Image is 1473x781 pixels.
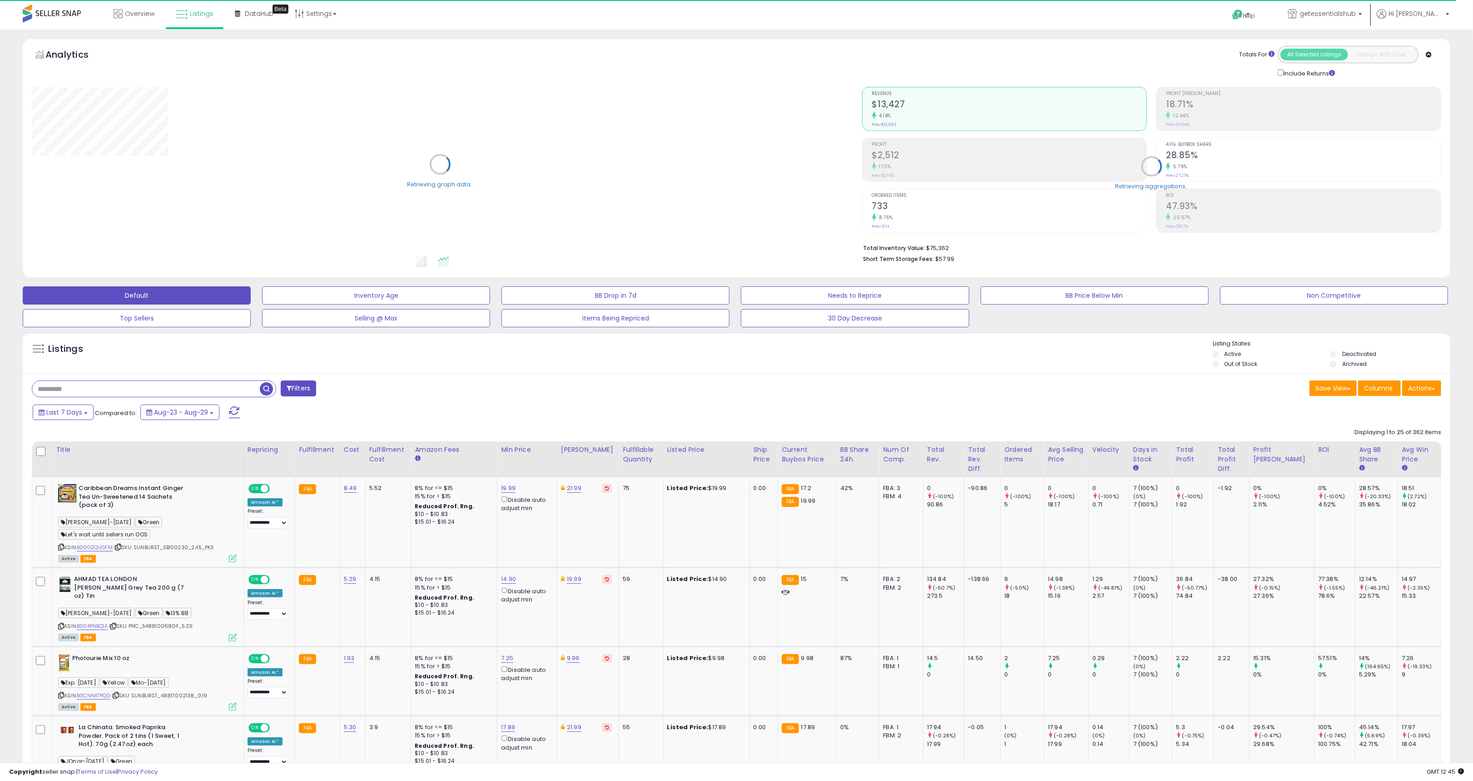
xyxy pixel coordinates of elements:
small: (-100%) [1182,493,1203,500]
button: Non Competitive [1220,286,1448,305]
div: 7% [840,575,873,583]
span: 17.2 [801,484,812,492]
small: (-50.77%) [1182,584,1207,591]
small: (0%) [1133,663,1146,670]
span: Last 7 Days [46,408,82,417]
div: Ship Price [754,445,774,464]
a: B0CNNX7PQD [77,692,110,700]
span: 15 [801,575,807,583]
div: 12.14% [1359,575,1398,583]
div: 0% [1318,671,1355,679]
span: Listings [190,9,213,18]
span: DataHub [245,9,273,18]
div: 7 (100%) [1133,723,1172,731]
div: 59 [623,575,656,583]
span: Compared to: [95,409,137,417]
div: Avg BB Share [1359,445,1394,464]
small: FBA [782,497,798,507]
small: FBA [782,484,798,494]
div: 22.57% [1359,592,1398,600]
b: La Chinata. Smoked Paprika Powder. Pack of 2 tins (1 Sweet, 1 Hot). 70g (2.47oz) each. [79,723,189,751]
span: Columns [1364,384,1393,393]
span: OFF [268,576,283,584]
div: -0.05 [968,723,993,731]
small: (-2.35%) [1408,584,1430,591]
div: 14.5 [927,654,964,662]
span: FBA [80,703,96,711]
div: 0.00 [754,723,771,731]
button: Default [23,286,251,305]
div: Disable auto adjust min [501,495,550,512]
button: Needs to Reprice [741,286,969,305]
button: Save View [1309,380,1357,396]
div: 0 [1048,484,1088,492]
div: -1.92 [1218,484,1242,492]
i: Get Help [1232,9,1243,20]
button: Columns [1358,380,1401,396]
small: (-100%) [1010,493,1031,500]
a: Hi [PERSON_NAME] [1377,9,1449,30]
div: Ordered Items [1004,445,1040,464]
div: 0% [1318,484,1355,492]
div: 0.29 [1092,654,1129,662]
a: Privacy Policy [118,767,158,776]
small: (2.72%) [1408,493,1427,500]
span: FBA [80,555,96,563]
div: $10 - $10.83 [415,511,490,518]
div: 35.86% [1359,501,1398,509]
div: 0.00 [754,484,771,492]
div: 0 [1176,484,1214,492]
div: 14.50 [968,654,993,662]
small: (-100%) [1259,493,1280,500]
b: Listed Price: [667,575,709,583]
span: Green [135,517,162,527]
span: [PERSON_NAME]-[DATE] [58,517,134,527]
div: BB Share 24h. [840,445,876,464]
div: FBA: 1 [883,654,916,662]
div: Include Returns [1271,68,1346,78]
span: All listings currently available for purchase on Amazon [58,703,79,711]
div: 17.97 [1402,723,1441,731]
label: Archived [1342,360,1367,368]
small: (-20.33%) [1365,493,1391,500]
small: FBA [299,654,316,664]
div: 8% for <= $15 [415,484,490,492]
div: 0.00 [754,575,771,583]
small: (-100%) [1324,493,1345,500]
a: B004PNBQ1A [77,622,108,630]
div: 27.36% [1253,592,1314,600]
div: Amazon Fees [415,445,493,455]
a: 8.49 [344,484,357,493]
div: 2.22 [1218,654,1242,662]
a: 21.99 [567,484,581,493]
div: 5.3 [1176,723,1214,731]
div: 7.25 [1048,654,1088,662]
div: 2.22 [1176,654,1214,662]
div: 8% for <= $15 [415,723,490,731]
button: Items Being Repriced [501,309,729,327]
div: Total Rev. Diff. [968,445,997,474]
span: | SKU: PNC_54881006804_5.29 [109,622,193,630]
div: $9.98 [667,654,743,662]
div: FBM: 4 [883,492,916,501]
div: 5.52 [369,484,404,492]
img: 51Bi83Tc2GL._SL40_.jpg [58,654,70,672]
div: FBM: 1 [883,662,916,671]
button: Last 7 Days [33,405,94,420]
small: (0%) [1133,493,1146,500]
div: Disable auto adjust min [501,665,550,682]
div: Tooltip anchor [273,5,288,14]
div: 0 [1048,671,1088,679]
div: -0.04 [1218,723,1242,731]
div: $15.01 - $16.24 [415,688,490,696]
small: (-46.21%) [1365,584,1389,591]
div: 0 [1004,484,1044,492]
img: 61bZ-QvQUSL._SL40_.jpg [58,484,76,502]
div: Displaying 1 to 25 of 362 items [1354,428,1441,437]
img: 41xovILeZwL._SL40_.jpg [58,575,72,593]
span: ON [249,655,261,662]
a: 19.99 [567,575,581,584]
span: 19.99 [801,496,816,505]
small: (-49.81%) [1098,584,1122,591]
span: Overview [125,9,154,18]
